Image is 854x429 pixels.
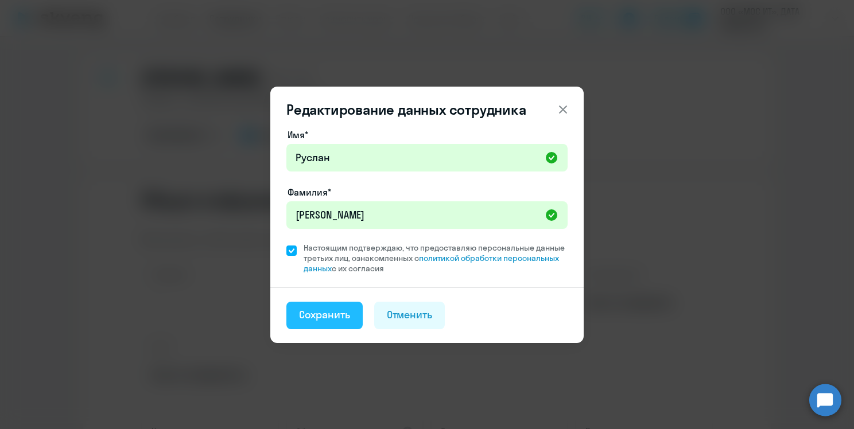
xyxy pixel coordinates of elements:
header: Редактирование данных сотрудника [270,100,584,119]
button: Сохранить [286,302,363,329]
button: Отменить [374,302,445,329]
div: Отменить [387,307,433,322]
label: Фамилия* [288,185,331,199]
span: Настоящим подтверждаю, что предоставляю персональные данные третьих лиц, ознакомленных с с их сог... [304,243,568,274]
div: Сохранить [299,307,350,322]
a: политикой обработки персональных данных [304,253,559,274]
